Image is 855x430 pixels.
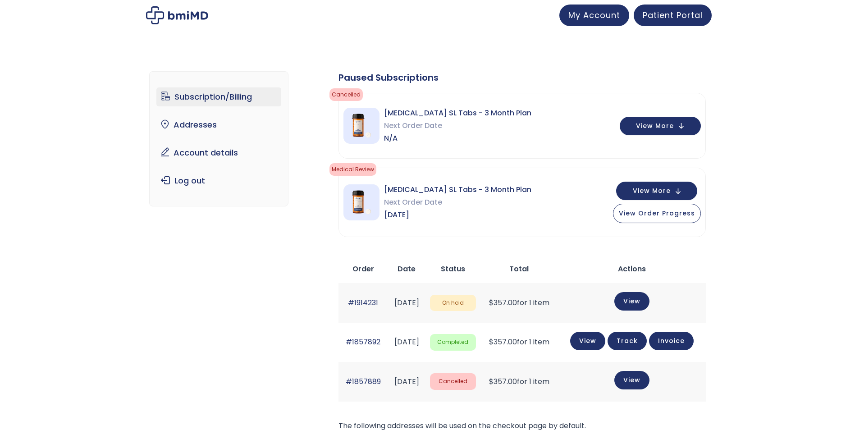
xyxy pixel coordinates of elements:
button: View More [620,117,701,135]
span: 357.00 [489,376,517,387]
span: Order [352,264,374,274]
a: #1857892 [346,337,380,347]
span: Patient Portal [643,9,703,21]
td: for 1 item [480,362,558,401]
span: $ [489,376,494,387]
span: View More [633,188,671,194]
span: Completed [430,334,476,351]
span: Cancelled [430,373,476,390]
a: Track [608,332,647,350]
td: for 1 item [480,283,558,322]
span: Date [398,264,416,274]
span: Medical Review [329,163,376,176]
span: N/A [384,132,531,145]
span: [DATE] [384,209,531,221]
span: 357.00 [489,337,517,347]
span: My Account [568,9,620,21]
a: View [614,371,649,389]
span: Total [509,264,529,274]
a: #1914231 [348,297,378,308]
a: Patient Portal [634,5,712,26]
img: My account [146,6,208,24]
img: Sermorelin SL Tabs - 3 Month Plan [343,108,379,144]
button: View More [616,182,697,200]
span: View Order Progress [619,209,695,218]
a: Account details [156,143,281,162]
time: [DATE] [394,337,419,347]
a: Log out [156,171,281,190]
a: Subscription/Billing [156,87,281,106]
span: Next Order Date [384,196,531,209]
span: Status [441,264,465,274]
a: Invoice [649,332,694,350]
a: View [570,332,605,350]
span: Next Order Date [384,119,531,132]
span: $ [489,297,494,308]
img: Sermorelin SL Tabs - 3 Month Plan [343,184,379,220]
a: Addresses [156,115,281,134]
span: $ [489,337,494,347]
button: View Order Progress [613,204,701,223]
time: [DATE] [394,297,419,308]
span: 357.00 [489,297,517,308]
span: cancelled [329,88,363,101]
span: Actions [618,264,646,274]
div: Paused Subscriptions [338,71,706,84]
span: [MEDICAL_DATA] SL Tabs - 3 Month Plan [384,107,531,119]
nav: Account pages [149,71,288,206]
a: View [614,292,649,311]
span: View More [636,123,674,129]
td: for 1 item [480,323,558,362]
span: On hold [430,295,476,311]
time: [DATE] [394,376,419,387]
a: #1857889 [346,376,381,387]
a: My Account [559,5,629,26]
